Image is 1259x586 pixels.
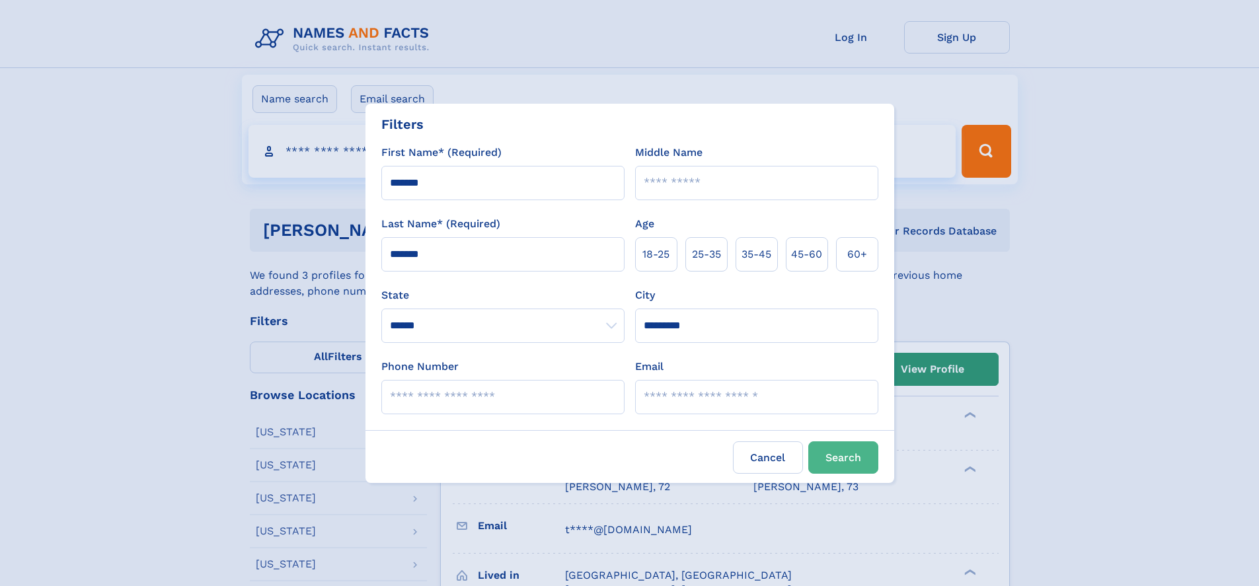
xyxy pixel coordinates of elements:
[742,246,771,262] span: 35‑45
[635,287,655,303] label: City
[692,246,721,262] span: 25‑35
[381,359,459,375] label: Phone Number
[635,216,654,232] label: Age
[847,246,867,262] span: 60+
[381,114,424,134] div: Filters
[642,246,669,262] span: 18‑25
[635,145,703,161] label: Middle Name
[733,441,803,474] label: Cancel
[791,246,822,262] span: 45‑60
[381,145,502,161] label: First Name* (Required)
[381,287,625,303] label: State
[381,216,500,232] label: Last Name* (Required)
[635,359,664,375] label: Email
[808,441,878,474] button: Search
